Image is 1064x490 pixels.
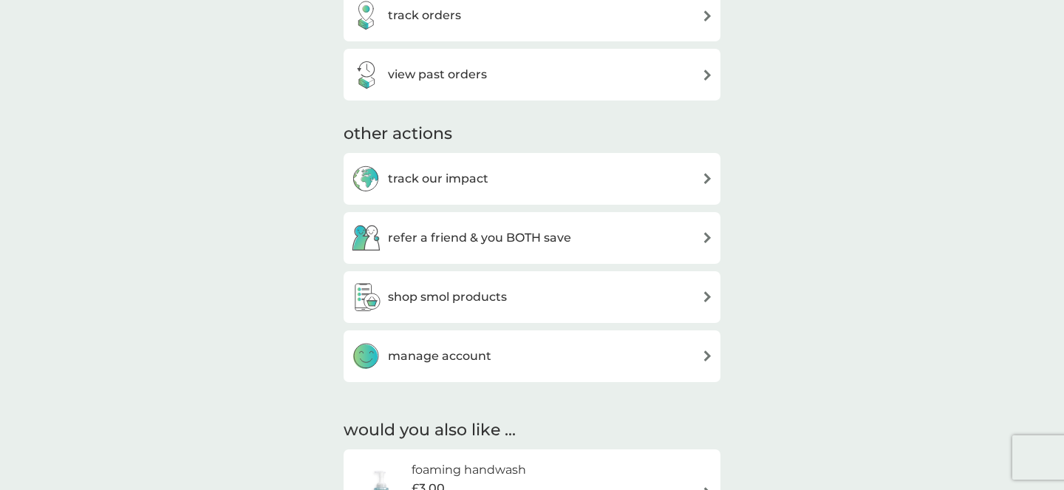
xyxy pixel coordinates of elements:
img: arrow right [702,69,713,81]
h3: other actions [344,123,452,146]
h3: manage account [388,347,491,366]
img: arrow right [702,291,713,302]
h3: view past orders [388,65,487,84]
h6: foaming handwash [412,460,526,480]
h3: track orders [388,6,461,25]
img: arrow right [702,350,713,361]
h3: shop smol products [388,287,507,307]
h3: refer a friend & you BOTH save [388,228,571,248]
h3: track our impact [388,169,488,188]
img: arrow right [702,232,713,243]
img: arrow right [702,10,713,21]
h2: would you also like ... [344,419,720,442]
img: arrow right [702,173,713,184]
